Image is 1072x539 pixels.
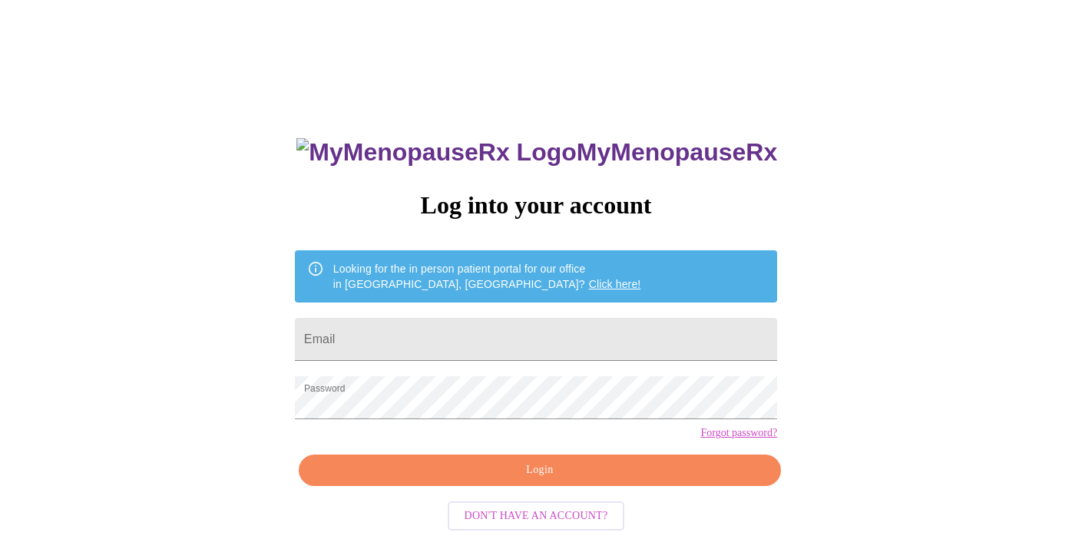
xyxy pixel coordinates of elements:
h3: MyMenopauseRx [296,138,777,167]
span: Don't have an account? [465,507,608,526]
a: Don't have an account? [444,508,629,521]
a: Click here! [589,278,641,290]
img: MyMenopauseRx Logo [296,138,576,167]
div: Looking for the in person patient portal for our office in [GEOGRAPHIC_DATA], [GEOGRAPHIC_DATA]? [333,255,641,298]
button: Login [299,455,781,486]
a: Forgot password? [700,427,777,439]
button: Don't have an account? [448,501,625,531]
h3: Log into your account [295,191,777,220]
span: Login [316,461,763,480]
